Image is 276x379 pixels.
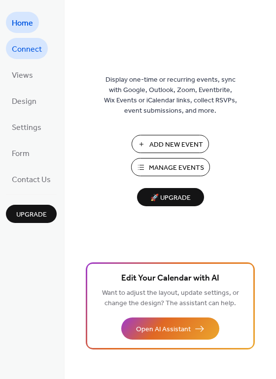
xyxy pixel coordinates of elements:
[143,191,198,205] span: 🚀 Upgrade
[131,158,210,176] button: Manage Events
[6,116,47,137] a: Settings
[12,16,33,31] span: Home
[16,210,47,220] span: Upgrade
[12,42,42,57] span: Connect
[12,68,33,83] span: Views
[137,188,204,206] button: 🚀 Upgrade
[6,12,39,33] a: Home
[136,324,191,335] span: Open AI Assistant
[6,38,48,59] a: Connect
[132,135,209,153] button: Add New Event
[149,163,204,173] span: Manage Events
[6,205,57,223] button: Upgrade
[121,317,219,340] button: Open AI Assistant
[149,140,203,150] span: Add New Event
[6,90,42,111] a: Design
[104,75,237,116] span: Display one-time or recurring events, sync with Google, Outlook, Zoom, Eventbrite, Wix Events or ...
[12,172,51,188] span: Contact Us
[6,142,35,163] a: Form
[12,120,41,135] span: Settings
[102,286,239,310] span: Want to adjust the layout, update settings, or change the design? The assistant can help.
[6,168,57,189] a: Contact Us
[12,146,30,161] span: Form
[121,272,219,285] span: Edit Your Calendar with AI
[12,94,36,109] span: Design
[6,64,39,85] a: Views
